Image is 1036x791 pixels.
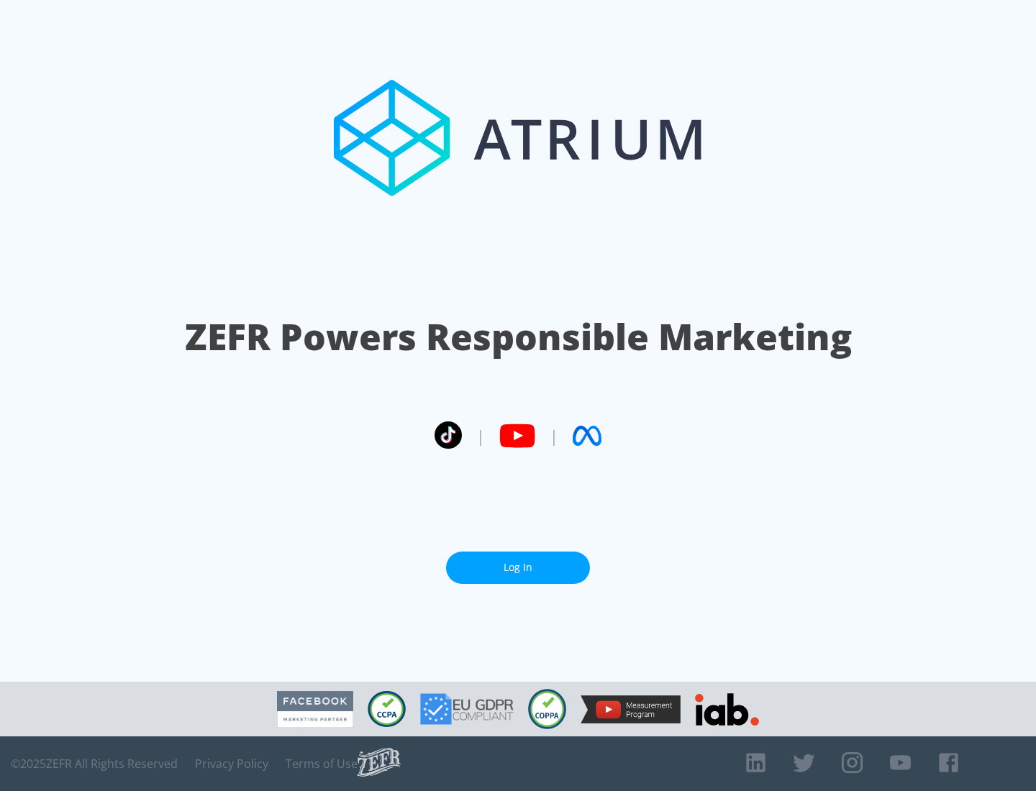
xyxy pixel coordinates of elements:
img: Facebook Marketing Partner [277,691,353,728]
img: IAB [695,693,759,726]
h1: ZEFR Powers Responsible Marketing [185,312,852,362]
a: Log In [446,552,590,584]
img: COPPA Compliant [528,689,566,729]
a: Privacy Policy [195,756,268,771]
img: GDPR Compliant [420,693,514,725]
span: | [550,425,558,447]
span: © 2025 ZEFR All Rights Reserved [11,756,178,771]
img: YouTube Measurement Program [581,695,681,723]
img: CCPA Compliant [368,691,406,727]
a: Terms of Use [286,756,358,771]
span: | [476,425,485,447]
